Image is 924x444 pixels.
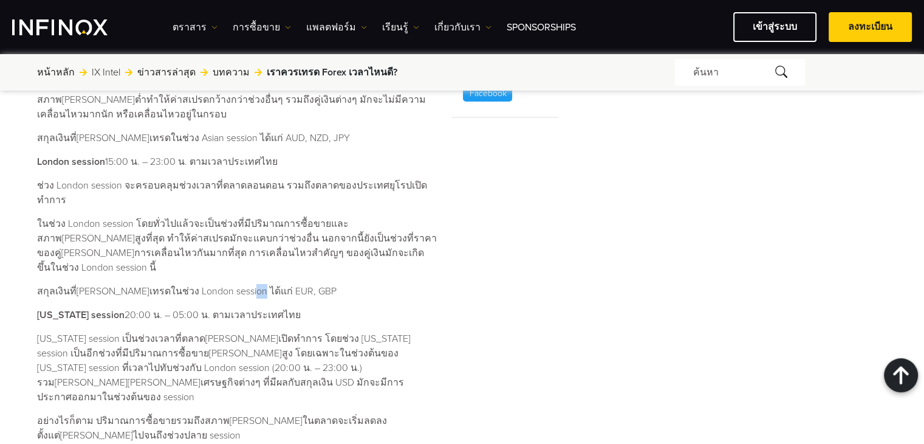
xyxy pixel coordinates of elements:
[37,154,437,169] p: 15:00 น. – 23:00 น. ตามเวลาประเทศไทย
[507,20,576,35] a: Sponsorships
[733,12,816,42] a: เข้าสู่ระบบ
[80,69,87,76] img: arrow-right
[675,59,805,86] div: ค้นหา
[12,19,136,35] a: INFINOX Logo
[37,178,437,207] p: ช่วง London session จะครอบคลุมช่วงเวลาที่ตลาดลอนดอน รวมถึงตลาดของประเทศยุโรปเปิดทำการ
[267,65,397,80] span: เราควรเทรด Forex เวลาไหนดี?
[37,156,105,168] strong: London session
[460,85,515,102] a: Facebook
[382,20,419,35] a: เรียนรู้
[213,65,250,80] a: บทความ
[37,78,437,122] p: พฤติกรรมของตลาด Forex ในช่วง Asian session โดยทั่วไปแล้วจะเป็นช่วงที่สภาพ[PERSON_NAME]ต่ำทำให้ค่า...
[200,69,208,76] img: arrow-right
[37,309,125,321] strong: [US_STATE] session
[125,69,132,76] img: arrow-right
[37,217,437,275] p: ในช่วง London session โดยทั่วไปแล้วจะเป็นช่วงที่มีปริมาณการซื้อขายและสภาพ[PERSON_NAME]สูงที่สุด ท...
[37,414,437,443] p: อย่างไรก็ตาม ปริมาณการซื้อขายรวมถึงสภาพ[PERSON_NAME]ในตลาดจะเริ่มลดลงตั้งแต่[PERSON_NAME]ไปจนถึงช...
[37,131,437,145] p: สกุลเงินที่[PERSON_NAME]เทรดในช่วง Asian session ได้แก่ AUD, NZD, JPY
[434,20,491,35] a: เกี่ยวกับเรา
[37,308,437,322] p: 20:00 น. – 05:00 น. ตามเวลาประเทศไทย
[173,20,217,35] a: ตราสาร
[37,284,437,299] p: สกุลเงินที่[PERSON_NAME]เทรดในช่วง London session ได้แก่ EUR, GBP
[37,331,437,404] p: [US_STATE] session เป็นช่วงเวลาที่ตลาด[PERSON_NAME]เปิดทำการ โดยช่วง [US_STATE] session เป็นอีกช่...
[233,20,291,35] a: การซื้อขาย
[37,65,75,80] a: หน้าหลัก
[255,69,262,76] img: arrow-right
[137,65,196,80] a: ข่าวสารล่าสุด
[463,85,512,102] p: Facebook
[829,12,912,42] a: ลงทะเบียน
[92,65,120,80] a: IX Intel
[306,20,367,35] a: แพลตฟอร์ม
